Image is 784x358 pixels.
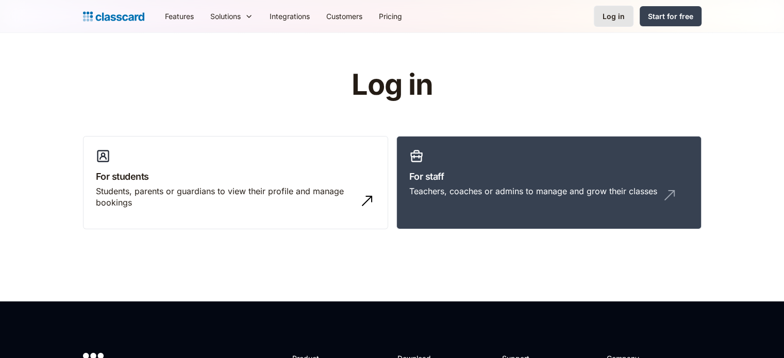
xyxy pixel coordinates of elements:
[96,185,355,209] div: Students, parents or guardians to view their profile and manage bookings
[83,136,388,230] a: For studentsStudents, parents or guardians to view their profile and manage bookings
[210,11,241,22] div: Solutions
[594,6,633,27] a: Log in
[371,5,410,28] a: Pricing
[318,5,371,28] a: Customers
[96,169,375,183] h3: For students
[409,169,689,183] h3: For staff
[228,69,556,101] h1: Log in
[648,11,693,22] div: Start for free
[603,11,625,22] div: Log in
[409,185,657,197] div: Teachers, coaches or admins to manage and grow their classes
[83,9,144,24] a: home
[202,5,261,28] div: Solutions
[261,5,318,28] a: Integrations
[157,5,202,28] a: Features
[396,136,702,230] a: For staffTeachers, coaches or admins to manage and grow their classes
[640,6,702,26] a: Start for free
